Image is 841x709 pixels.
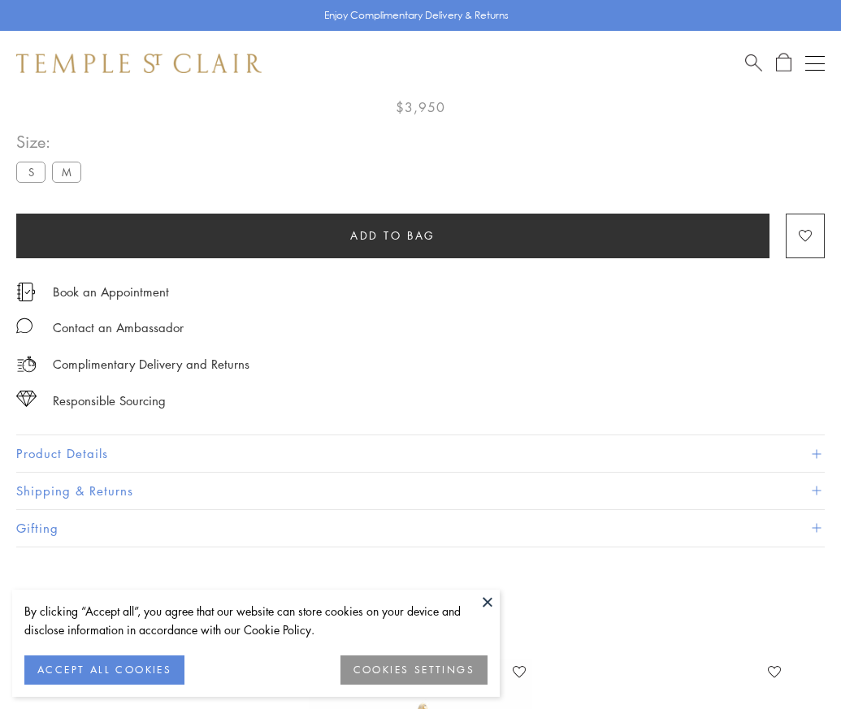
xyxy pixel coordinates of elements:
[53,354,249,374] p: Complimentary Delivery and Returns
[24,655,184,685] button: ACCEPT ALL COOKIES
[16,354,37,374] img: icon_delivery.svg
[16,54,262,73] img: Temple St. Clair
[776,53,791,73] a: Open Shopping Bag
[805,54,825,73] button: Open navigation
[16,128,88,155] span: Size:
[16,162,46,182] label: S
[53,283,169,300] a: Book an Appointment
[53,318,184,338] div: Contact an Ambassador
[16,283,36,301] img: icon_appointment.svg
[350,227,436,244] span: Add to bag
[16,510,825,547] button: Gifting
[340,655,488,685] button: COOKIES SETTINGS
[16,214,769,258] button: Add to bag
[16,391,37,407] img: icon_sourcing.svg
[24,602,488,639] div: By clicking “Accept all”, you agree that our website can store cookies on your device and disclos...
[52,162,81,182] label: M
[396,97,445,118] span: $3,950
[53,391,166,411] div: Responsible Sourcing
[16,435,825,472] button: Product Details
[745,53,762,73] a: Search
[324,7,509,24] p: Enjoy Complimentary Delivery & Returns
[16,318,33,334] img: MessageIcon-01_2.svg
[16,473,825,509] button: Shipping & Returns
